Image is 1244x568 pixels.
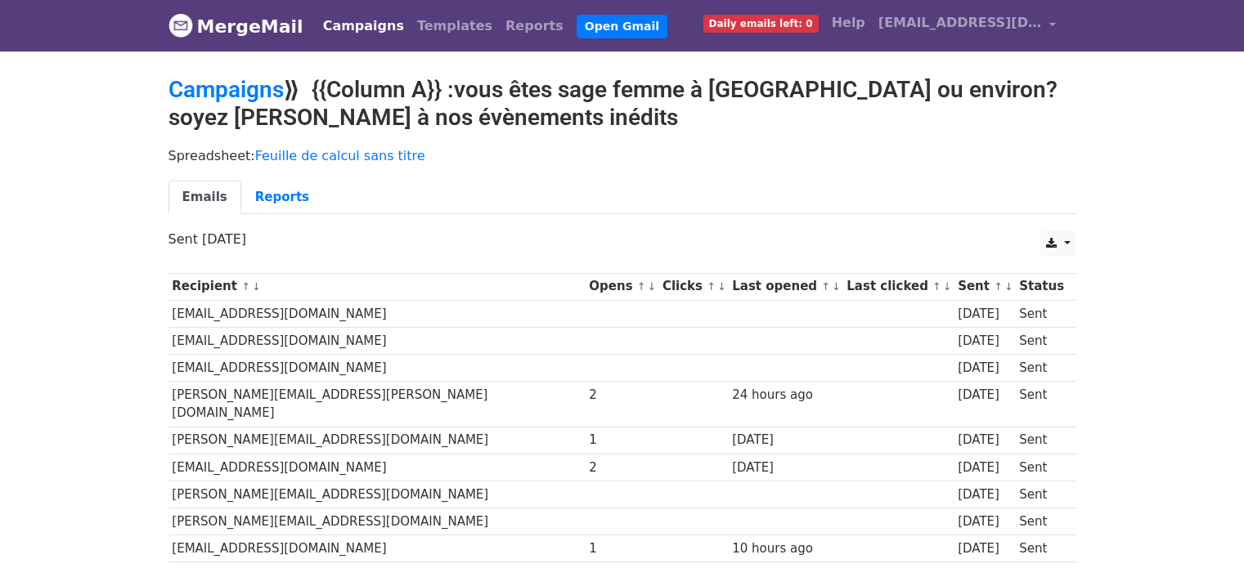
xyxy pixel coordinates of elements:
td: [PERSON_NAME][EMAIL_ADDRESS][PERSON_NAME][DOMAIN_NAME] [168,382,586,427]
div: [DATE] [732,458,838,477]
th: Opens [586,273,659,300]
a: ↓ [648,280,657,293]
td: Sent [1015,454,1067,481]
span: [EMAIL_ADDRESS][DOMAIN_NAME] [878,13,1042,33]
td: Sent [1015,508,1067,534]
td: [EMAIL_ADDRESS][DOMAIN_NAME] [168,354,586,381]
a: Help [825,7,872,39]
a: ↑ [994,280,1003,293]
a: ↓ [1004,280,1013,293]
div: [DATE] [958,431,1012,449]
td: Sent [1015,327,1067,354]
div: 1 [589,539,654,558]
td: Sent [1015,382,1067,427]
p: Sent [DATE] [168,230,1076,248]
a: Feuille de calcul sans titre [255,148,425,163]
td: [PERSON_NAME][EMAIL_ADDRESS][DOMAIN_NAME] [168,508,586,534]
a: Open Gmail [577,15,667,38]
td: [PERSON_NAME][EMAIL_ADDRESS][DOMAIN_NAME] [168,427,586,454]
td: Sent [1015,427,1067,454]
th: Status [1015,273,1067,300]
a: ↑ [707,280,716,293]
th: Last opened [728,273,842,300]
div: [DATE] [732,431,838,449]
a: Reports [499,10,570,42]
td: Sent [1015,354,1067,381]
div: [DATE] [958,485,1012,504]
div: 24 hours ago [732,386,838,405]
a: Reports [241,181,323,214]
a: Emails [168,181,241,214]
a: MergeMail [168,9,303,43]
a: ↑ [932,280,941,293]
div: [DATE] [958,458,1012,477]
img: MergeMail logo [168,13,193,38]
td: [EMAIL_ADDRESS][DOMAIN_NAME] [168,300,586,327]
td: [EMAIL_ADDRESS][DOMAIN_NAME] [168,535,586,562]
div: [DATE] [958,332,1012,351]
a: ↓ [832,280,841,293]
td: Sent [1015,535,1067,562]
th: Sent [954,273,1015,300]
td: [EMAIL_ADDRESS][DOMAIN_NAME] [168,454,586,481]
h2: ⟫ {{Column A}} :vous êtes sage femme à [GEOGRAPHIC_DATA] ou environ? soyez [PERSON_NAME] à nos év... [168,76,1076,131]
a: Campaigns [317,10,411,42]
th: Clicks [658,273,728,300]
div: [DATE] [958,359,1012,378]
div: [DATE] [958,539,1012,558]
a: Templates [411,10,499,42]
a: ↓ [943,280,952,293]
th: Last clicked [843,273,954,300]
a: ↓ [252,280,261,293]
th: Recipient [168,273,586,300]
a: ↑ [241,280,250,293]
a: [EMAIL_ADDRESS][DOMAIN_NAME] [872,7,1063,45]
a: Daily emails left: 0 [697,7,825,39]
div: [DATE] [958,512,1012,531]
a: ↑ [637,280,646,293]
div: 2 [589,386,654,405]
td: Sent [1015,300,1067,327]
div: [DATE] [958,305,1012,324]
a: ↓ [717,280,726,293]
td: [PERSON_NAME][EMAIL_ADDRESS][DOMAIN_NAME] [168,481,586,508]
td: [EMAIL_ADDRESS][DOMAIN_NAME] [168,327,586,354]
span: Daily emails left: 0 [703,15,819,33]
a: Campaigns [168,76,284,103]
td: Sent [1015,481,1067,508]
div: 10 hours ago [732,539,838,558]
div: 2 [589,458,654,477]
div: 1 [589,431,654,449]
p: Spreadsheet: [168,147,1076,164]
a: ↑ [821,280,830,293]
div: [DATE] [958,386,1012,405]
